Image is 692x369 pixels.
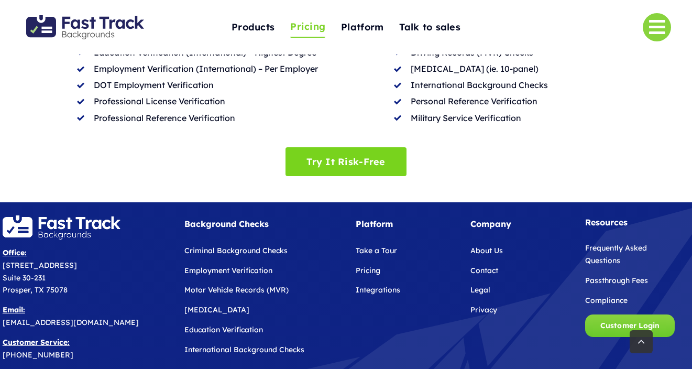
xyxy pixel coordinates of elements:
[585,243,647,265] a: Frequently Asked Questions
[470,305,497,314] a: Privacy
[356,219,393,229] strong: Platform
[184,219,269,229] strong: Background Checks
[470,246,503,255] a: About Us
[3,318,139,327] span: [EMAIL_ADDRESS][DOMAIN_NAME]
[470,219,511,229] strong: Company
[3,338,70,347] b: Customer Service:
[399,19,460,36] span: Talk to sales
[341,19,383,36] span: Platform
[232,19,274,36] span: Products
[183,1,509,53] nav: One Page
[184,246,288,255] a: Criminal Background Checks
[184,285,289,295] a: Motor Vehicle Records (MVR)
[585,276,648,285] a: Passthrough Fees
[411,62,676,76] p: [MEDICAL_DATA] (ie. 10-panel)
[411,111,676,125] p: Military Service Verification
[184,266,272,275] a: Employment Verification
[585,296,628,305] a: Compliance
[470,266,498,275] a: Contact
[290,19,325,35] span: Pricing
[3,261,77,270] span: [STREET_ADDRESS]
[643,13,671,41] a: Link to #
[3,350,73,360] span: [PHONE_NUMBER]
[26,14,144,25] a: Fast Track Backgrounds Logo
[470,285,490,295] a: Legal
[600,321,660,330] span: Customer Login
[341,16,383,39] a: Platform
[356,246,397,255] a: Take a Tour
[399,16,460,39] a: Talk to sales
[26,15,144,39] img: Fast Track Backgrounds Logo
[94,78,346,92] div: DOT Employment Verification
[411,78,676,92] div: International Background Checks
[94,111,346,125] p: Professional Reference Verification
[3,273,46,283] span: Suite 30-231
[285,147,406,176] a: Try It Risk-Free
[3,248,27,257] span: Office:
[94,94,346,108] p: Professional License Verification
[585,314,675,337] a: Customer Login
[3,285,68,295] span: Prosper, TX 75078
[3,305,25,314] b: Email:
[3,214,120,225] a: FastTrackLogo-Reverse@2x
[184,325,263,334] a: Education Verification
[184,305,249,314] a: [MEDICAL_DATA]
[94,62,346,76] p: Employment Verification (International) – Per Employer
[411,94,676,108] p: Personal Reference Verification
[184,345,304,354] a: International Background Checks
[356,285,400,295] a: Integrations
[290,17,325,38] a: Pricing
[306,156,385,167] span: Try It Risk-Free
[356,266,380,275] a: Pricing
[585,217,628,227] strong: Resources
